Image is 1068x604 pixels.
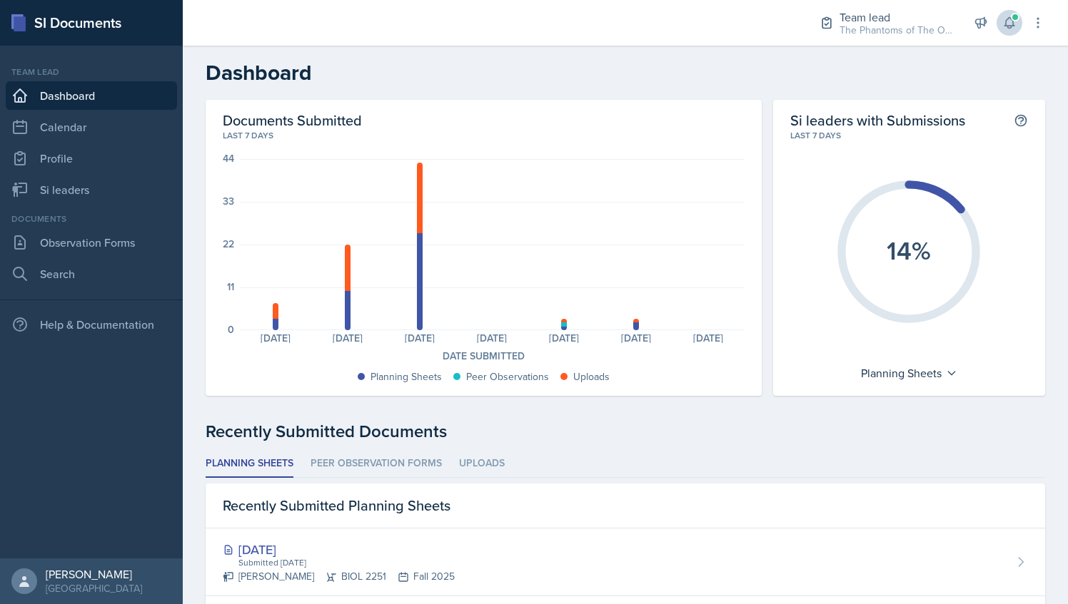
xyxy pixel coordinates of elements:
div: 33 [223,196,234,206]
div: [GEOGRAPHIC_DATA] [46,581,142,595]
div: Documents [6,213,177,225]
h2: Si leaders with Submissions [790,111,965,129]
li: Planning Sheets [206,450,293,478]
div: Last 7 days [223,129,745,142]
div: Planning Sheets [371,369,442,384]
a: Profile [6,144,177,173]
h2: Documents Submitted [223,111,745,129]
div: [DATE] [672,333,745,343]
div: 11 [227,282,234,292]
div: Help & Documentation [6,310,177,339]
div: [DATE] [384,333,456,343]
a: Search [6,260,177,288]
div: Team lead [840,9,954,26]
div: Date Submitted [223,349,745,364]
a: Si leaders [6,175,177,204]
div: [DATE] [456,333,528,343]
div: Submitted [DATE] [237,556,455,569]
div: [PERSON_NAME] [46,567,142,581]
text: 14% [887,232,931,269]
a: [DATE] Submitted [DATE] [PERSON_NAME]BIOL 2251Fall 2025 [206,528,1045,596]
div: [DATE] [528,333,600,343]
div: [DATE] [240,333,312,343]
div: Recently Submitted Planning Sheets [206,483,1045,528]
div: 44 [223,153,234,163]
a: Calendar [6,113,177,141]
div: Team lead [6,66,177,78]
div: [DATE] [312,333,384,343]
div: Peer Observations [466,369,549,384]
div: Last 7 days [790,129,1028,142]
div: [DATE] [223,540,455,559]
h2: Dashboard [206,60,1045,86]
div: [PERSON_NAME] BIOL 2251 Fall 2025 [223,569,455,584]
div: Planning Sheets [854,362,964,384]
div: Recently Submitted Documents [206,419,1045,444]
a: Observation Forms [6,228,177,257]
a: Dashboard [6,81,177,110]
li: Peer Observation Forms [311,450,442,478]
li: Uploads [459,450,505,478]
div: 0 [228,324,234,334]
div: The Phantoms of The Opera / Fall 2025 [840,23,954,38]
div: Uploads [573,369,610,384]
div: [DATE] [600,333,672,343]
div: 22 [223,239,234,249]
